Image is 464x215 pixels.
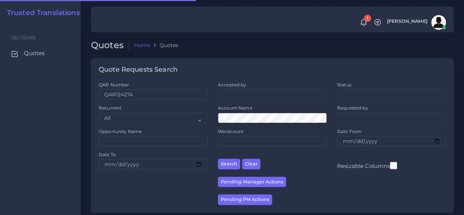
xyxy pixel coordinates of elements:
[431,15,446,30] img: avatar
[24,49,45,57] span: Quotes
[218,177,286,187] button: Pending Manager Actions
[91,40,129,51] h2: Quotes
[99,66,178,74] h4: Quote Requests Search
[218,82,246,88] label: Accepted by
[337,105,368,111] label: Requested by
[2,9,80,17] a: Trusted Translations
[364,15,371,22] span: 1
[99,128,142,135] label: Opportunity Name
[99,82,129,88] label: QAR Number
[383,15,449,30] a: [PERSON_NAME]avatar
[337,161,397,170] label: Resizable Columns
[134,42,150,49] a: Home
[337,82,351,88] label: Status
[337,128,362,135] label: Date From
[99,151,116,158] label: Date To
[390,161,397,170] input: Resizable Columns
[6,46,75,61] a: Quotes
[387,19,427,24] span: [PERSON_NAME]
[99,105,121,111] label: Recurrent
[11,35,36,40] span: Sections
[242,159,260,169] button: Clear
[218,159,240,169] button: Search
[150,42,178,49] li: Quotes
[218,105,252,111] label: Account Name
[218,128,244,135] label: Wordcount
[218,194,272,205] button: Pending PM Actions
[357,19,370,26] a: 1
